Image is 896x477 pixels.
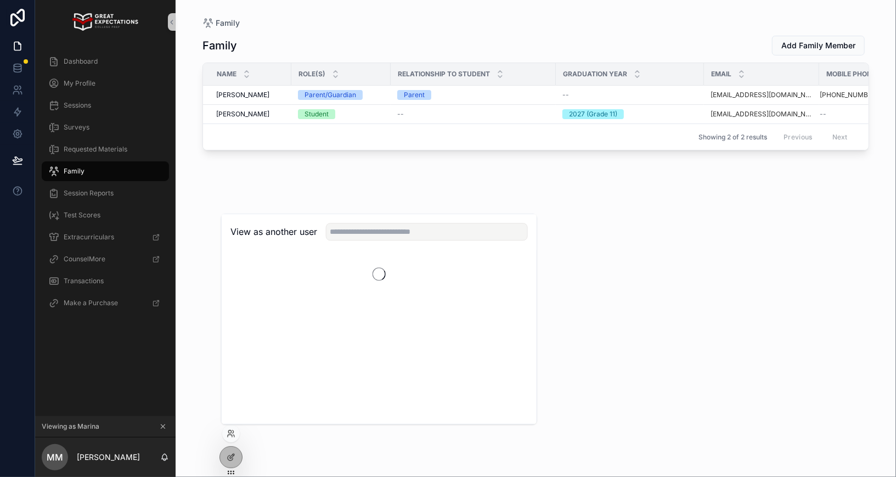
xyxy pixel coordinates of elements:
[397,90,549,100] a: Parent
[398,70,490,78] span: Relationship to Student
[42,52,169,71] a: Dashboard
[42,422,99,431] span: Viewing as Marina
[404,90,425,100] div: Parent
[64,277,104,285] span: Transactions
[64,189,114,198] span: Session Reports
[298,70,325,78] span: Role(s)
[216,91,285,99] a: [PERSON_NAME]
[711,110,813,119] a: [EMAIL_ADDRESS][DOMAIN_NAME]
[820,110,888,119] a: --
[820,110,826,119] span: --
[772,36,865,55] button: Add Family Member
[42,74,169,93] a: My Profile
[64,79,95,88] span: My Profile
[35,44,176,327] div: scrollable content
[42,205,169,225] a: Test Scores
[217,70,236,78] span: Name
[42,161,169,181] a: Family
[711,70,731,78] span: Email
[42,293,169,313] a: Make a Purchase
[298,90,384,100] a: Parent/Guardian
[64,255,105,263] span: CounselMore
[711,91,813,99] a: [EMAIL_ADDRESS][DOMAIN_NAME]
[42,271,169,291] a: Transactions
[64,167,84,176] span: Family
[64,299,118,307] span: Make a Purchase
[820,91,878,99] a: [PHONE_NUMBER]
[64,123,89,132] span: Surveys
[202,18,240,29] a: Family
[202,38,237,53] h1: Family
[42,227,169,247] a: Extracurriculars
[826,70,876,78] span: Mobile Phone
[562,91,569,99] span: --
[42,139,169,159] a: Requested Materials
[47,451,63,464] span: MM
[298,109,384,119] a: Student
[216,110,269,119] span: [PERSON_NAME]
[397,110,404,119] span: --
[562,109,697,119] a: 2027 (Grade 11)
[569,109,617,119] div: 2027 (Grade 11)
[305,90,356,100] div: Parent/Guardian
[820,91,888,99] a: [PHONE_NUMBER]
[64,57,98,66] span: Dashboard
[216,91,269,99] span: [PERSON_NAME]
[42,183,169,203] a: Session Reports
[698,133,767,142] span: Showing 2 of 2 results
[305,109,329,119] div: Student
[64,101,91,110] span: Sessions
[64,211,100,220] span: Test Scores
[64,145,127,154] span: Requested Materials
[216,110,285,119] a: [PERSON_NAME]
[72,13,138,31] img: App logo
[563,70,627,78] span: Graduation Year
[397,110,549,119] a: --
[77,452,140,463] p: [PERSON_NAME]
[42,249,169,269] a: CounselMore
[64,233,114,242] span: Extracurriculars
[562,91,697,99] a: --
[230,225,317,238] h2: View as another user
[781,40,855,51] span: Add Family Member
[42,117,169,137] a: Surveys
[216,18,240,29] span: Family
[42,96,169,115] a: Sessions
